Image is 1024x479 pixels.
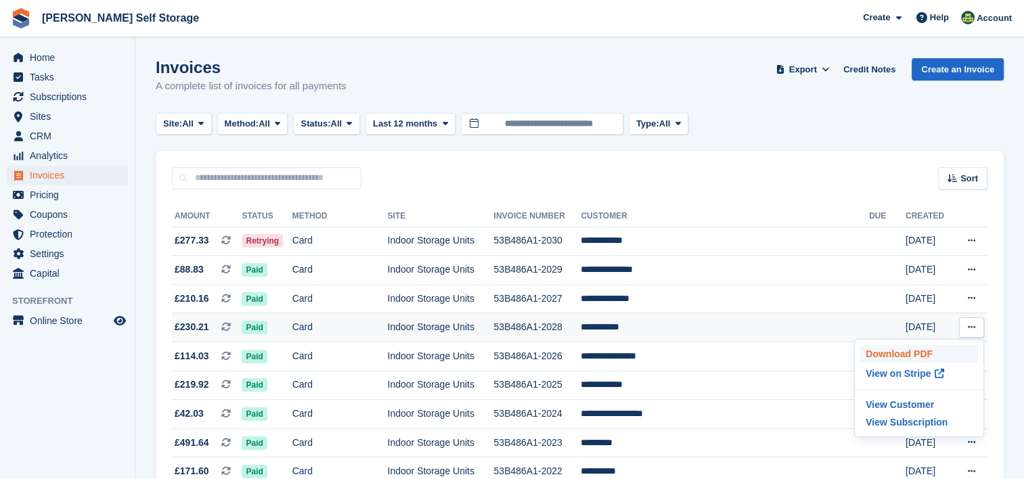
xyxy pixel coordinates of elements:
[906,206,953,227] th: Created
[112,313,128,329] a: Preview store
[30,185,111,204] span: Pricing
[581,206,869,227] th: Customer
[37,7,204,29] a: [PERSON_NAME] Self Storage
[906,227,953,256] td: [DATE]
[242,436,267,450] span: Paid
[11,8,31,28] img: stora-icon-8386f47178a22dfd0bd8f6a31ec36ba5ce8667c1dd55bd0f319d3a0aa187defe.svg
[30,68,111,87] span: Tasks
[493,284,581,313] td: 53B486A1-2027
[30,225,111,244] span: Protection
[659,117,671,131] span: All
[860,413,978,431] a: View Subscription
[175,378,209,392] span: £219.92
[7,205,128,224] a: menu
[292,256,388,285] td: Card
[977,12,1012,25] span: Account
[961,11,975,24] img: Julie Williams
[292,284,388,313] td: Card
[182,117,194,131] span: All
[906,256,953,285] td: [DATE]
[242,350,267,363] span: Paid
[242,465,267,478] span: Paid
[629,113,688,135] button: Type: All
[387,428,493,457] td: Indoor Storage Units
[225,117,259,131] span: Method:
[175,263,204,277] span: £88.83
[912,58,1004,81] a: Create an Invoice
[493,342,581,371] td: 53B486A1-2026
[292,227,388,256] td: Card
[172,206,242,227] th: Amount
[387,371,493,400] td: Indoor Storage Units
[259,117,270,131] span: All
[163,117,182,131] span: Site:
[7,68,128,87] a: menu
[860,363,978,384] a: View on Stripe
[300,117,330,131] span: Status:
[156,78,347,94] p: A complete list of invoices for all payments
[636,117,659,131] span: Type:
[906,428,953,457] td: [DATE]
[331,117,342,131] span: All
[30,127,111,145] span: CRM
[7,87,128,106] a: menu
[930,11,949,24] span: Help
[292,400,388,429] td: Card
[493,206,581,227] th: Invoice Number
[773,58,832,81] button: Export
[387,284,493,313] td: Indoor Storage Units
[387,400,493,429] td: Indoor Storage Units
[7,48,128,67] a: menu
[789,63,817,76] span: Export
[860,345,978,363] a: Download PDF
[30,264,111,283] span: Capital
[30,311,111,330] span: Online Store
[242,292,267,306] span: Paid
[30,205,111,224] span: Coupons
[7,225,128,244] a: menu
[175,407,204,421] span: £42.03
[7,185,128,204] a: menu
[292,428,388,457] td: Card
[292,342,388,371] td: Card
[7,244,128,263] a: menu
[838,58,901,81] a: Credit Notes
[365,113,455,135] button: Last 12 months
[7,107,128,126] a: menu
[860,396,978,413] a: View Customer
[175,349,209,363] span: £114.03
[7,146,128,165] a: menu
[175,233,209,248] span: £277.33
[242,378,267,392] span: Paid
[175,292,209,306] span: £210.16
[373,117,437,131] span: Last 12 months
[387,227,493,256] td: Indoor Storage Units
[292,313,388,342] td: Card
[175,320,209,334] span: £230.21
[863,11,890,24] span: Create
[7,166,128,185] a: menu
[175,464,209,478] span: £171.60
[242,263,267,277] span: Paid
[869,206,906,227] th: Due
[387,206,493,227] th: Site
[156,113,212,135] button: Site: All
[30,107,111,126] span: Sites
[217,113,288,135] button: Method: All
[242,321,267,334] span: Paid
[493,428,581,457] td: 53B486A1-2023
[493,313,581,342] td: 53B486A1-2028
[493,400,581,429] td: 53B486A1-2024
[7,264,128,283] a: menu
[242,206,292,227] th: Status
[7,311,128,330] a: menu
[175,436,209,450] span: £491.64
[493,371,581,400] td: 53B486A1-2025
[493,227,581,256] td: 53B486A1-2030
[960,172,978,185] span: Sort
[906,313,953,342] td: [DATE]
